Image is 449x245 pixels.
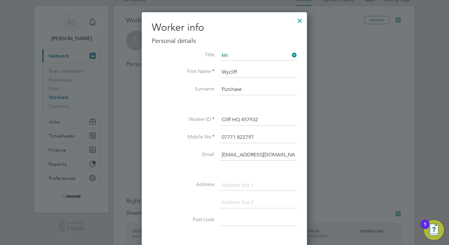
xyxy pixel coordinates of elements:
[424,224,426,232] div: 1
[152,134,214,140] label: Mobile No
[152,21,297,34] h2: Worker info
[152,86,214,92] label: Surname
[152,181,214,188] label: Address
[424,220,444,240] button: Open Resource Center, 1 new notification
[152,52,214,58] label: Title
[152,151,214,158] label: Email
[152,68,214,75] label: First Name
[152,37,297,45] h3: Personal details
[152,116,214,123] label: Worker ID
[219,180,297,191] input: Address line 1
[219,51,297,60] input: Select one
[152,216,214,223] label: Post code
[219,197,297,208] input: Address line 2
